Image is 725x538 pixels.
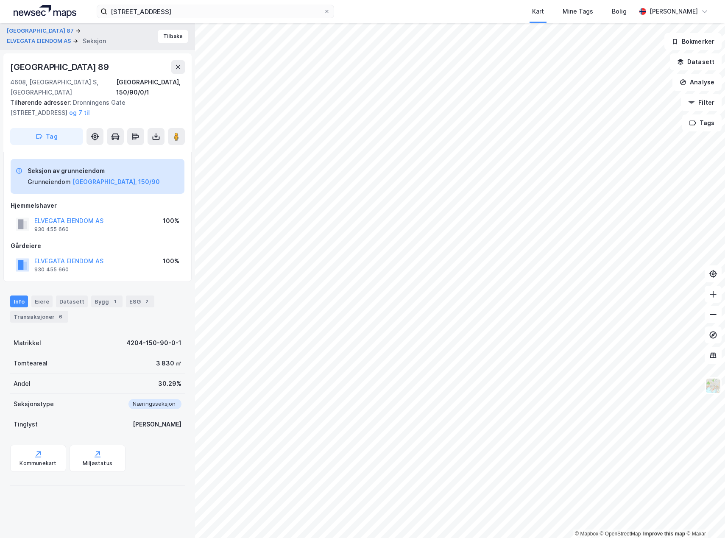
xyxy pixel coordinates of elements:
div: Kart [532,6,544,17]
div: Eiere [31,295,53,307]
div: Matrikkel [14,338,41,348]
div: 30.29% [158,379,181,389]
button: ELVEGATA EIENDOM AS [7,37,73,45]
input: Søk på adresse, matrikkel, gårdeiere, leietakere eller personer [107,5,323,18]
div: 6 [56,312,65,321]
img: Z [705,378,721,394]
div: Kontrollprogram for chat [683,497,725,538]
div: 3 830 ㎡ [156,358,181,368]
div: 100% [163,216,179,226]
button: Tilbake [158,30,188,43]
button: Analyse [672,74,722,91]
div: Tinglyst [14,419,38,429]
div: Andel [14,379,31,389]
div: 4204-150-90-0-1 [126,338,181,348]
button: Datasett [670,53,722,70]
span: Tilhørende adresser: [10,99,73,106]
a: Improve this map [643,531,685,537]
div: 4608, [GEOGRAPHIC_DATA] S, [GEOGRAPHIC_DATA] [10,77,116,98]
div: 100% [163,256,179,266]
div: Info [10,295,28,307]
div: Tomteareal [14,358,47,368]
div: Gårdeiere [11,241,184,251]
div: Datasett [56,295,88,307]
iframe: Chat Widget [683,497,725,538]
a: Mapbox [575,531,598,537]
div: 930 455 660 [34,226,69,233]
button: Tag [10,128,83,145]
div: Bolig [612,6,627,17]
div: [GEOGRAPHIC_DATA], 150/90/0/1 [116,77,185,98]
div: 2 [142,297,151,306]
div: Bygg [91,295,123,307]
div: Miljøstatus [83,460,112,467]
a: OpenStreetMap [600,531,641,537]
div: Kommunekart [20,460,56,467]
div: [PERSON_NAME] [650,6,698,17]
div: Mine Tags [563,6,593,17]
div: 1 [111,297,119,306]
button: [GEOGRAPHIC_DATA] 87 [7,27,75,35]
div: Transaksjoner [10,311,68,323]
button: Tags [682,114,722,131]
div: Dronningens Gate [STREET_ADDRESS] [10,98,178,118]
div: [PERSON_NAME] [133,419,181,429]
div: Seksjon av grunneiendom [28,166,160,176]
img: logo.a4113a55bc3d86da70a041830d287a7e.svg [14,5,76,18]
button: Filter [681,94,722,111]
div: Seksjonstype [14,399,54,409]
button: [GEOGRAPHIC_DATA], 150/90 [72,177,160,187]
div: 930 455 660 [34,266,69,273]
div: Grunneiendom [28,177,71,187]
div: Seksjon [83,36,106,46]
button: Bokmerker [664,33,722,50]
div: [GEOGRAPHIC_DATA] 89 [10,60,111,74]
div: ESG [126,295,154,307]
div: Hjemmelshaver [11,201,184,211]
